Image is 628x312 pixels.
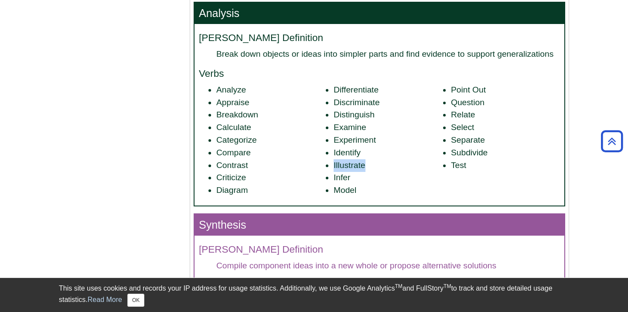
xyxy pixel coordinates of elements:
[451,96,560,109] li: Question
[127,294,144,307] button: Close
[334,134,443,147] li: Experiment
[334,147,443,159] li: Identify
[395,283,402,289] sup: TM
[451,121,560,134] li: Select
[451,134,560,147] li: Separate
[199,33,560,44] h4: [PERSON_NAME] Definition
[334,171,443,184] li: Infer
[598,135,626,147] a: Back to Top
[334,121,443,134] li: Examine
[451,159,560,172] li: Test
[216,121,325,134] li: Calculate
[334,159,443,172] li: Illustrate
[88,296,122,303] a: Read More
[195,214,564,236] h3: Synthesis
[334,96,443,109] li: Discriminate
[216,171,325,184] li: Criticize
[451,84,560,96] li: Point Out
[334,109,443,121] li: Distinguish
[216,184,325,197] li: Diagram
[216,96,325,109] li: Appraise
[216,134,325,147] li: Categorize
[451,147,560,159] li: Subdivide
[216,159,325,172] li: Contrast
[216,84,325,96] li: Analyze
[59,283,569,307] div: This site uses cookies and records your IP address for usage statistics. Additionally, we use Goo...
[334,184,443,197] li: Model
[444,283,451,289] sup: TM
[334,84,443,96] li: Differentiate
[451,109,560,121] li: Relate
[199,244,560,255] h4: [PERSON_NAME] Definition
[216,147,325,159] li: Compare
[216,260,560,271] dd: Compile component ideas into a new whole or propose alternative solutions
[216,109,325,121] li: Breakdown
[195,3,564,24] h3: Analysis
[216,48,560,60] dd: Break down objects or ideas into simpler parts and find evidence to support generalizations
[199,69,560,79] h4: Verbs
